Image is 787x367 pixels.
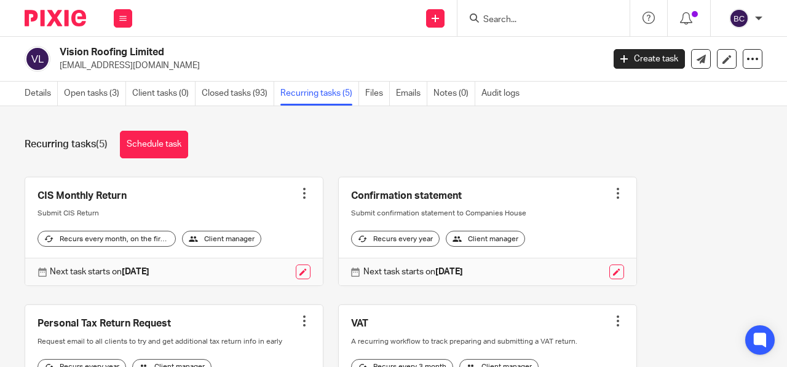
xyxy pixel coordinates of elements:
[60,46,488,59] h2: Vision Roofing Limited
[96,139,108,149] span: (5)
[396,82,427,106] a: Emails
[25,46,50,72] img: svg%3E
[25,10,86,26] img: Pixie
[365,82,390,106] a: Files
[64,82,126,106] a: Open tasks (3)
[363,266,463,278] p: Next task starts on
[481,82,526,106] a: Audit logs
[38,231,176,247] div: Recurs every month, on the first [DATE]
[433,82,475,106] a: Notes (0)
[50,266,149,278] p: Next task starts on
[60,60,595,72] p: [EMAIL_ADDRESS][DOMAIN_NAME]
[132,82,196,106] a: Client tasks (0)
[120,131,188,158] a: Schedule task
[122,268,149,276] strong: [DATE]
[202,82,274,106] a: Closed tasks (93)
[482,15,593,26] input: Search
[25,82,58,106] a: Details
[435,268,463,276] strong: [DATE]
[25,138,108,151] h1: Recurring tasks
[182,231,261,247] div: Client manager
[446,231,525,247] div: Client manager
[280,82,359,106] a: Recurring tasks (5)
[351,231,440,247] div: Recurs every year
[729,9,749,28] img: svg%3E
[614,49,685,69] a: Create task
